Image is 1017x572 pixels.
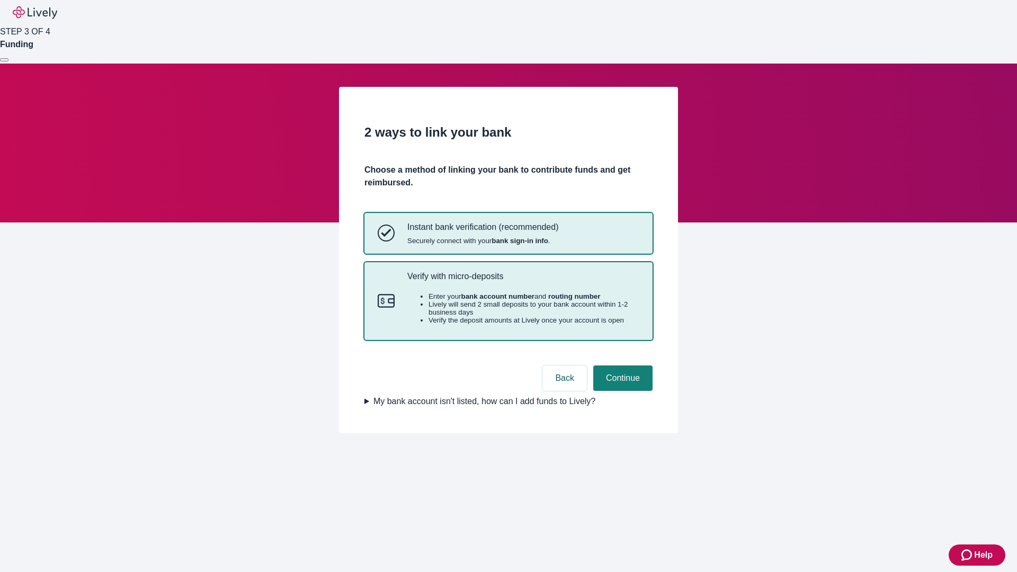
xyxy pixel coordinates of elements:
li: Lively will send 2 small deposits to your bank account within 1-2 business days [429,300,639,316]
strong: bank sign-in info [492,237,548,245]
p: Instant bank verification (recommended) [407,222,558,232]
strong: routing number [548,292,600,300]
span: Securely connect with your . [407,237,558,245]
button: Instant bank verificationInstant bank verification (recommended)Securely connect with yourbank si... [365,213,652,253]
li: Verify the deposit amounts at Lively once your account is open [429,316,639,324]
span: Help [974,549,993,561]
button: Continue [593,365,653,391]
button: Micro-depositsVerify with micro-depositsEnter yourbank account numberand routing numberLively wil... [365,263,652,340]
summary: My bank account isn't listed, how can I add funds to Lively? [364,395,653,408]
svg: Zendesk support icon [961,549,974,561]
strong: bank account number [461,292,535,300]
svg: Micro-deposits [378,292,395,309]
p: Verify with micro-deposits [407,271,639,281]
button: Zendesk support iconHelp [949,544,1005,566]
h4: Choose a method of linking your bank to contribute funds and get reimbursed. [364,164,653,189]
button: Back [542,365,587,391]
svg: Instant bank verification [378,225,395,242]
img: Lively [13,6,57,19]
h2: 2 ways to link your bank [364,123,653,142]
li: Enter your and [429,292,639,300]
